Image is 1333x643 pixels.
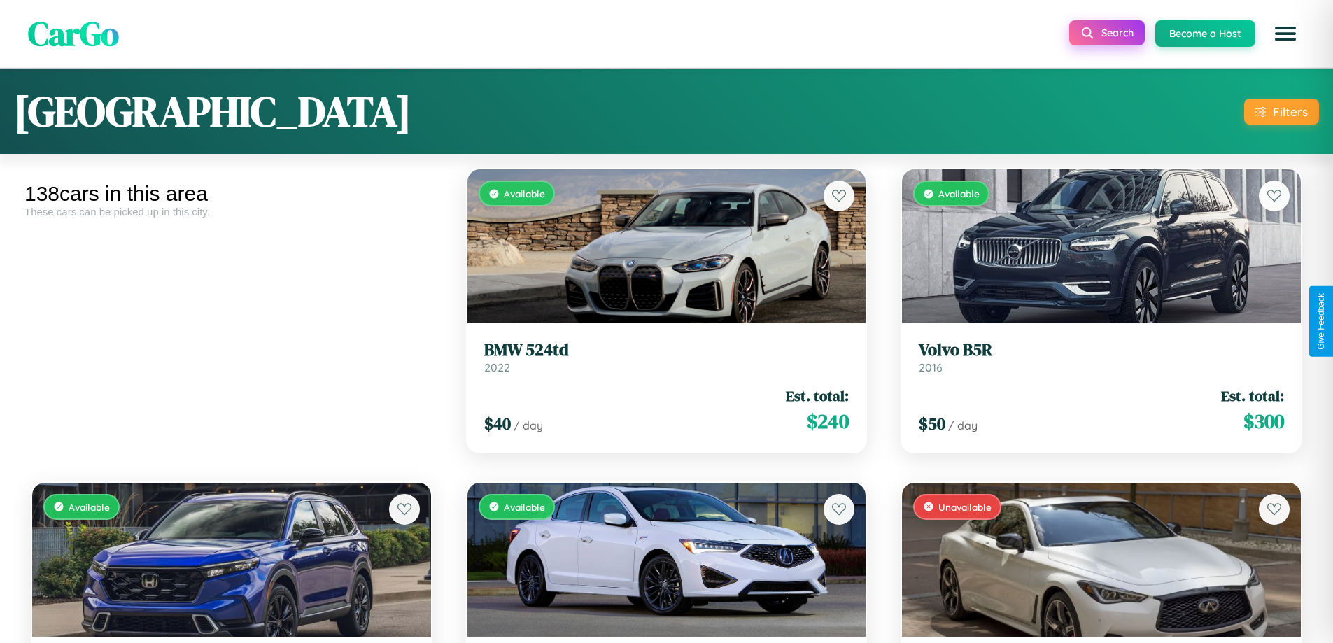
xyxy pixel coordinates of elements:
[948,418,978,432] span: / day
[69,501,110,513] span: Available
[484,360,510,374] span: 2022
[1244,99,1319,125] button: Filters
[786,386,849,406] span: Est. total:
[919,340,1284,360] h3: Volvo B5R
[1069,20,1145,45] button: Search
[514,418,543,432] span: / day
[1101,27,1134,39] span: Search
[1155,20,1255,47] button: Become a Host
[24,206,439,218] div: These cars can be picked up in this city.
[938,501,992,513] span: Unavailable
[504,188,545,199] span: Available
[1243,407,1284,435] span: $ 300
[28,10,119,57] span: CarGo
[807,407,849,435] span: $ 240
[504,501,545,513] span: Available
[1266,14,1305,53] button: Open menu
[484,340,849,360] h3: BMW 524td
[484,340,849,374] a: BMW 524td2022
[484,412,511,435] span: $ 40
[1273,104,1308,119] div: Filters
[919,360,943,374] span: 2016
[919,340,1284,374] a: Volvo B5R2016
[24,182,439,206] div: 138 cars in this area
[1316,293,1326,350] div: Give Feedback
[919,412,945,435] span: $ 50
[1221,386,1284,406] span: Est. total:
[14,83,411,140] h1: [GEOGRAPHIC_DATA]
[938,188,980,199] span: Available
